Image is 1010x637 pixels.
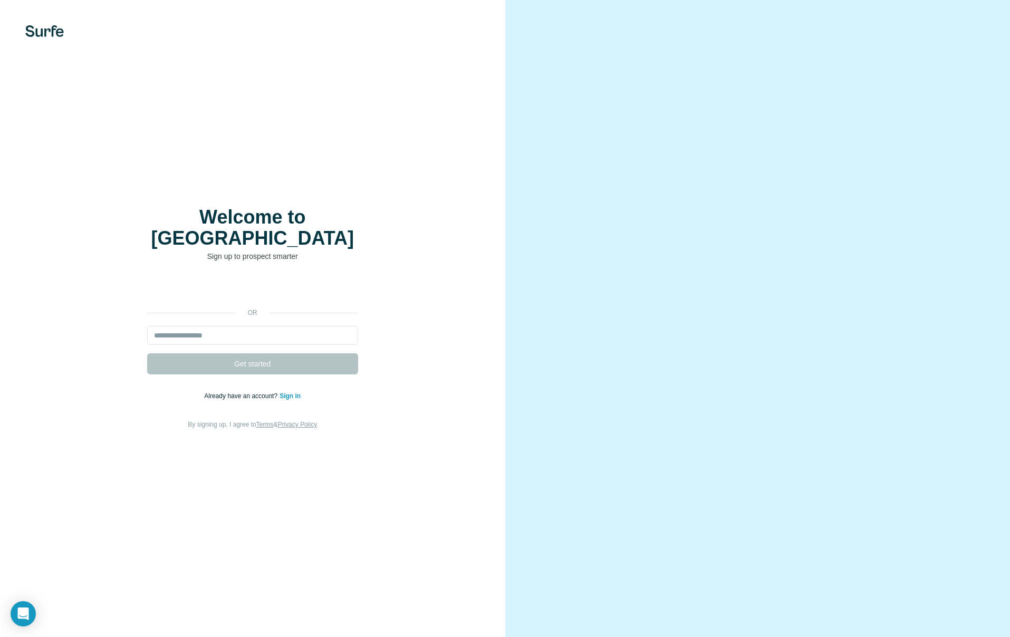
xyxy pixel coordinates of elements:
img: Surfe's logo [25,25,64,37]
a: Privacy Policy [277,421,317,428]
span: By signing up, I agree to & [188,421,317,428]
span: Already have an account? [204,392,280,400]
iframe: Sign in with Google Button [142,277,363,301]
div: Open Intercom Messenger [11,601,36,626]
p: Sign up to prospect smarter [147,251,358,262]
h1: Welcome to [GEOGRAPHIC_DATA] [147,207,358,249]
p: or [236,308,270,317]
a: Sign in [280,392,301,400]
a: Terms [256,421,274,428]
